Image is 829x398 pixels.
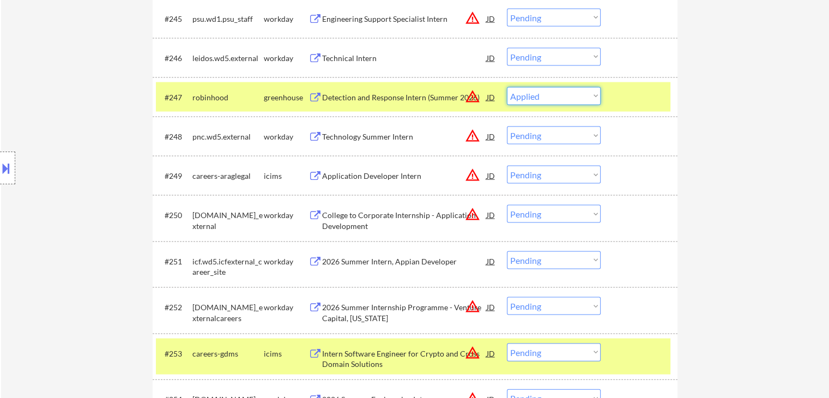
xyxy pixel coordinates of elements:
div: JD [486,297,497,317]
div: College to Corporate Internship - Application Development [322,210,487,231]
div: psu.wd1.psu_staff [192,14,264,25]
div: JD [486,251,497,271]
button: warning_amber [465,89,480,104]
div: 2026 Summer Intern, Appian Developer [322,256,487,267]
div: pnc.wd5.external [192,131,264,142]
div: #252 [165,302,184,313]
div: Technical Intern [322,53,487,64]
div: robinhood [192,92,264,103]
div: Technology Summer Intern [322,131,487,142]
div: [DOMAIN_NAME]_externalcareers [192,302,264,323]
div: #253 [165,348,184,359]
button: warning_amber [465,10,480,26]
div: JD [486,48,497,68]
div: #245 [165,14,184,25]
div: greenhouse [264,92,308,103]
div: icims [264,348,308,359]
button: warning_amber [465,128,480,143]
div: JD [486,9,497,28]
div: icf.wd5.icfexternal_career_site [192,256,264,278]
div: Detection and Response Intern (Summer 2026) [322,92,487,103]
div: JD [486,343,497,363]
div: JD [486,205,497,225]
div: JD [486,87,497,107]
div: Application Developer Intern [322,171,487,182]
div: Engineering Support Specialist Intern [322,14,487,25]
button: warning_amber [465,207,480,222]
div: careers-araglegal [192,171,264,182]
div: workday [264,210,308,221]
div: JD [486,126,497,146]
div: workday [264,256,308,267]
button: warning_amber [465,167,480,183]
div: workday [264,131,308,142]
div: leidos.wd5.external [192,53,264,64]
div: icims [264,171,308,182]
button: warning_amber [465,345,480,360]
div: 2026 Summer Internship Programme - Venture Capital, [US_STATE] [322,302,487,323]
div: JD [486,166,497,185]
div: [DOMAIN_NAME]_external [192,210,264,231]
div: workday [264,302,308,313]
div: #246 [165,53,184,64]
div: workday [264,53,308,64]
div: workday [264,14,308,25]
div: careers-gdms [192,348,264,359]
div: Intern Software Engineer for Crypto and Cross Domain Solutions [322,348,487,370]
button: warning_amber [465,299,480,314]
